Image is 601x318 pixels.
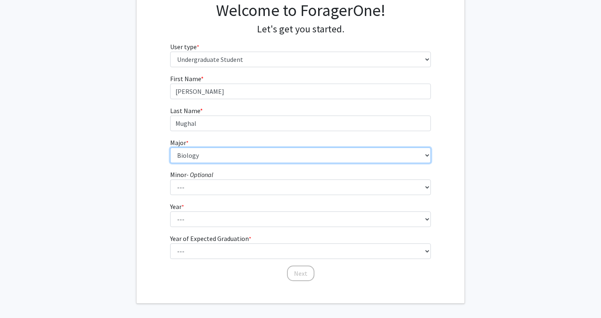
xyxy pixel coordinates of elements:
[170,234,251,243] label: Year of Expected Graduation
[170,75,201,83] span: First Name
[187,170,213,179] i: - Optional
[287,266,314,281] button: Next
[170,0,431,20] h1: Welcome to ForagerOne!
[170,23,431,35] h4: Let's get you started.
[170,42,199,52] label: User type
[6,281,35,312] iframe: Chat
[170,138,189,148] label: Major
[170,202,184,211] label: Year
[170,170,213,179] label: Minor
[170,107,200,115] span: Last Name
